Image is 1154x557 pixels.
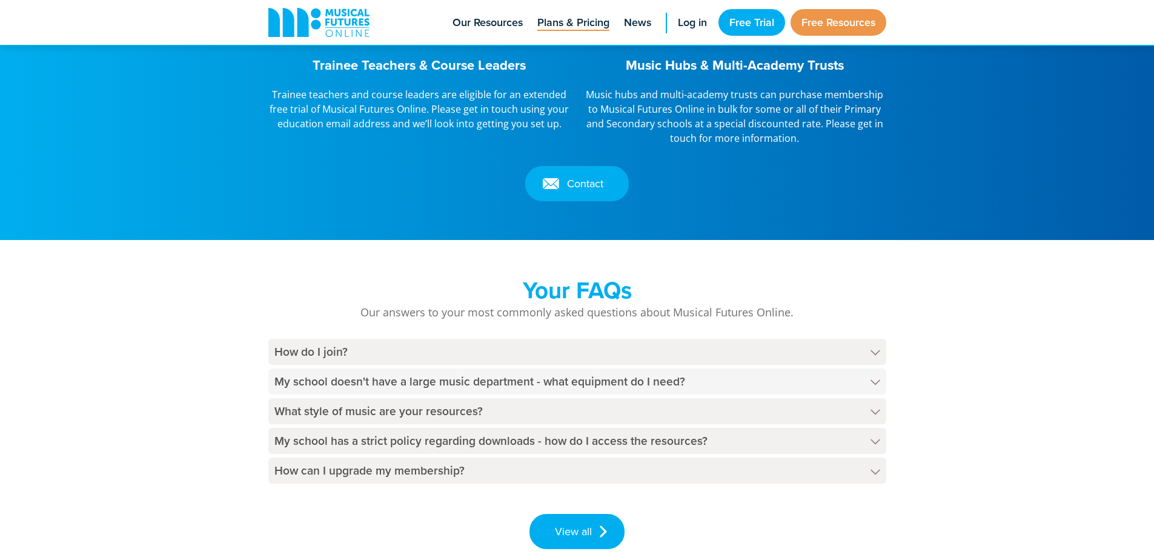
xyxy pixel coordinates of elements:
h4: My school has a strict policy regarding downloads - how do I access the resources? [268,428,886,454]
span: News [624,15,651,31]
p: Our answers to your most commonly asked questions about Musical Futures Online. [341,304,814,321]
h4: How can I upgrade my membership? [268,458,886,484]
a: Free Trial [718,9,785,36]
h4: How do I join? [268,339,886,365]
p: Music Hubs & Multi-Academy Trusts [583,55,886,75]
h4: My school doesn't have a large music department - what equipment do I need? [268,369,886,395]
a: Free Resources [791,9,886,36]
a: View all [529,514,625,549]
p: Trainee teachers and course leaders are eligible for an extended free trial of Musical Futures On... [268,87,571,131]
p: Music hubs and multi-academy trusts can purchase membership to Musical Futures Online in bulk for... [583,87,886,145]
span: Log in [678,15,707,31]
h4: What style of music are your resources? [268,398,886,424]
p: Trainee Teachers & Course Leaders [268,55,571,75]
h2: Your FAQs [341,276,814,304]
span: Our Resources [453,15,523,31]
a: Contact [525,166,629,201]
span: Plans & Pricing [537,15,609,31]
